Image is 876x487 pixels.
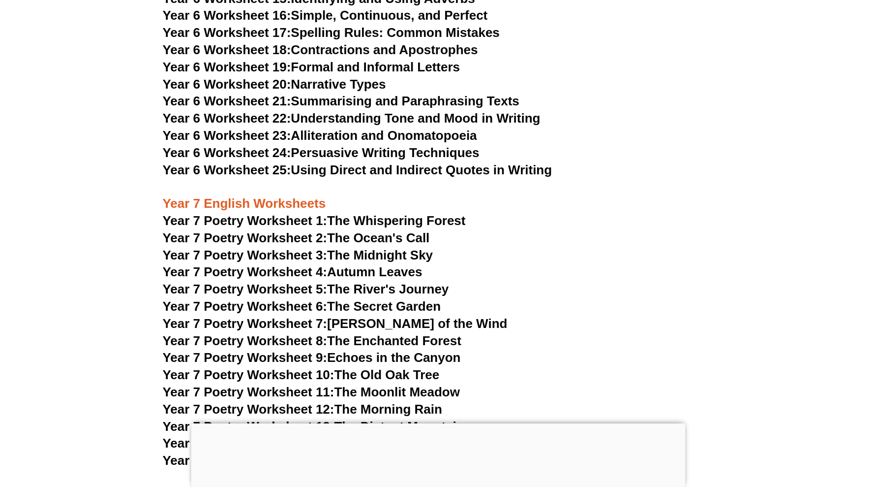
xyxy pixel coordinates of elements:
span: Year 6 Worksheet 24: [163,145,291,160]
span: Year 7 Poetry Worksheet 4: [163,264,328,279]
a: Year 7 Poetry Worksheet 11:The Moonlit Meadow [163,385,460,399]
span: Year 6 Worksheet 17: [163,25,291,40]
a: Year 6 Worksheet 19:Formal and Informal Letters [163,60,460,74]
a: Year 7 Poetry Worksheet 5:The River's Journey [163,282,449,296]
span: Year 6 Worksheet 16: [163,8,291,23]
a: Year 6 Worksheet 24:Persuasive Writing Techniques [163,145,480,160]
span: Year 7 Poetry Worksheet 9: [163,350,328,365]
iframe: Advertisement [191,423,685,485]
a: Year 6 Worksheet 18:Contractions and Apostrophes [163,42,478,57]
span: Year 7 Poetry Worksheet 3: [163,248,328,262]
span: Year 6 Worksheet 23: [163,128,291,143]
span: Year 6 Worksheet 20: [163,77,291,92]
span: Year 7 Poetry Worksheet 7: [163,316,328,331]
a: Year 7 Poetry Worksheet 8:The Enchanted Forest [163,333,461,348]
a: Year 6 Worksheet 25:Using Direct and Indirect Quotes in Writing [163,162,552,177]
a: Year 7 Poetry Worksheet 13:The Distant Mountains [163,419,472,434]
a: Year 7 Poetry Worksheet 12:The Morning Rain [163,402,442,417]
a: Year 6 Worksheet 20:Narrative Types [163,77,386,92]
span: Year 7 Poetry Worksheet 1: [163,213,328,228]
span: Year 6 Worksheet 25: [163,162,291,177]
a: Year 6 Worksheet 17:Spelling Rules: Common Mistakes [163,25,500,40]
a: Year 6 Worksheet 22:Understanding Tone and Mood in Writing [163,111,541,126]
span: Year 7 Poetry Worksheet 10: [163,367,334,382]
a: Year 7 Poetry Worksheet 6:The Secret Garden [163,299,441,314]
span: Year 7 Poetry Worksheet 11: [163,385,334,399]
span: Year 7 Poetry Worksheet 6: [163,299,328,314]
a: Year 6 Worksheet 23:Alliteration and Onomatopoeia [163,128,477,143]
a: Year 6 Worksheet 21:Summarising and Paraphrasing Texts [163,94,519,108]
h3: Year 7 English Worksheets [163,179,714,212]
span: Year 6 Worksheet 22: [163,111,291,126]
span: Year 7 Poetry Worksheet 5: [163,282,328,296]
a: Year 7 Poetry Worksheet 14:The Winter Forest [163,436,443,451]
a: Year 7 Poetry Worksheet 3:The Midnight Sky [163,248,433,262]
a: Year 7 Poetry Worksheet 9:Echoes in the Canyon [163,350,461,365]
span: Year 7 Poetry Worksheet 13: [163,419,334,434]
a: Year 7 Poetry Worksheet 15:The Evening Tide [163,453,440,468]
a: Year 7 Poetry Worksheet 4:Autumn Leaves [163,264,423,279]
span: Year 7 Poetry Worksheet 12: [163,402,334,417]
a: Year 7 Poetry Worksheet 7:[PERSON_NAME] of the Wind [163,316,508,331]
span: Year 6 Worksheet 19: [163,60,291,74]
span: Year 7 Poetry Worksheet 2: [163,230,328,245]
span: Year 7 Poetry Worksheet 8: [163,333,328,348]
a: Year 7 Poetry Worksheet 10:The Old Oak Tree [163,367,440,382]
span: Year 7 Poetry Worksheet 15: [163,453,334,468]
a: Year 7 Poetry Worksheet 1:The Whispering Forest [163,213,466,228]
a: Year 6 Worksheet 16:Simple, Continuous, and Perfect [163,8,488,23]
a: Year 7 Poetry Worksheet 2:The Ocean's Call [163,230,430,245]
iframe: Chat Widget [712,376,876,487]
span: Year 6 Worksheet 21: [163,94,291,108]
span: Year 6 Worksheet 18: [163,42,291,57]
span: Year 7 Poetry Worksheet 14: [163,436,334,451]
